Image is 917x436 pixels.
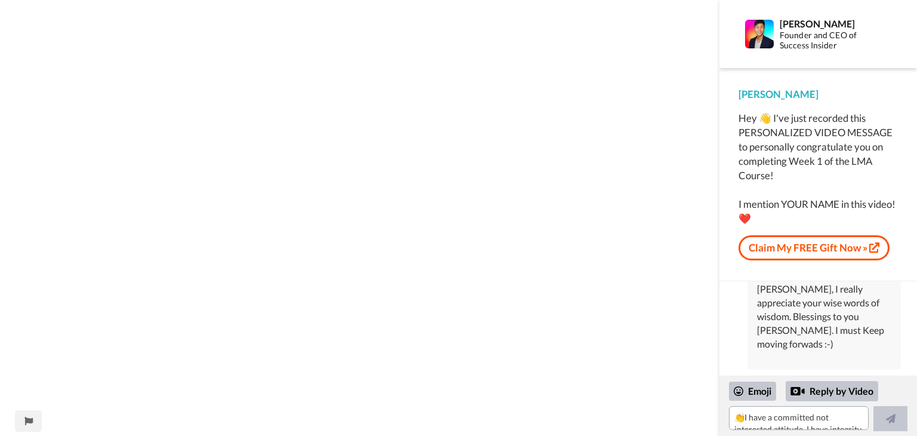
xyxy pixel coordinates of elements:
[780,18,885,29] div: [PERSON_NAME]
[738,111,898,226] div: Hey 👋 I've just recorded this PERSONALIZED VIDEO MESSAGE to personally congratulate you on comple...
[790,384,805,398] div: Reply by Video
[780,30,885,51] div: Founder and CEO of Success Insider
[729,382,776,401] div: Emoji
[738,87,898,102] div: [PERSON_NAME]
[786,381,878,401] div: Reply by Video
[738,235,890,260] a: Claim My FREE Gift Now »
[745,20,774,48] img: Profile Image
